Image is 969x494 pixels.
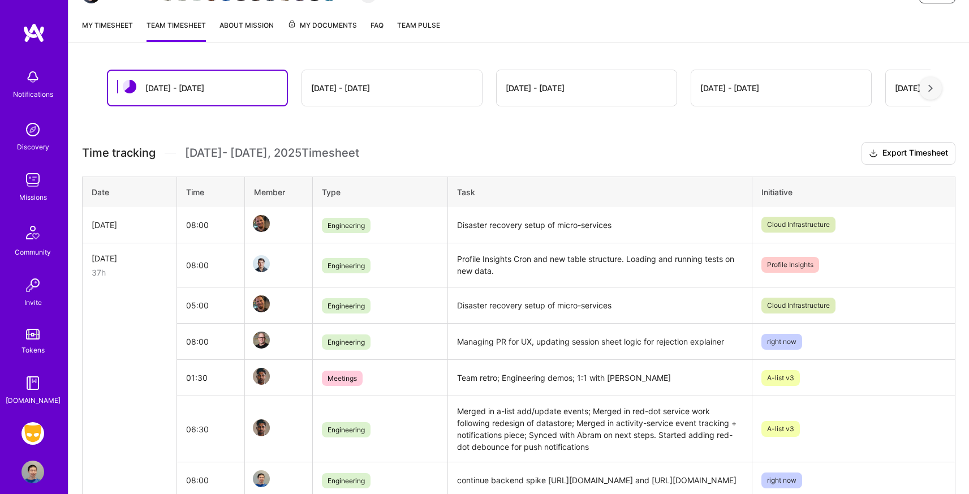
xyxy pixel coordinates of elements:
[371,19,384,42] a: FAQ
[26,329,40,340] img: tokens
[761,217,836,233] span: Cloud Infrastructure
[219,19,274,42] a: About Mission
[253,419,270,436] img: Team Member Avatar
[397,21,440,29] span: Team Pulse
[254,330,269,350] a: Team Member Avatar
[752,177,955,207] th: Initiative
[17,141,49,153] div: Discovery
[19,191,47,203] div: Missions
[447,324,752,360] td: Managing PR for UX, updating session sheet logic for rejection explainer
[19,422,47,445] a: Grindr: Mobile + BE + Cloud
[447,207,752,243] td: Disaster recovery setup of micro-services
[92,219,167,231] div: [DATE]
[761,334,802,350] span: right now
[761,472,802,488] span: right now
[700,82,759,94] div: [DATE] - [DATE]
[287,19,357,32] span: My Documents
[928,84,933,92] img: right
[15,246,51,258] div: Community
[254,367,269,386] a: Team Member Avatar
[177,243,245,287] td: 08:00
[21,461,44,483] img: User Avatar
[761,257,819,273] span: Profile Insights
[177,396,245,462] td: 06:30
[254,214,269,233] a: Team Member Avatar
[322,334,371,350] span: Engineering
[253,295,270,312] img: Team Member Avatar
[322,371,363,386] span: Meetings
[92,267,167,278] div: 37h
[82,19,133,42] a: My timesheet
[185,146,359,160] span: [DATE] - [DATE] , 2025 Timesheet
[506,82,565,94] div: [DATE] - [DATE]
[19,219,46,246] img: Community
[177,287,245,324] td: 05:00
[895,82,954,94] div: [DATE] - [DATE]
[862,142,955,165] button: Export Timesheet
[177,207,245,243] td: 08:00
[23,23,45,43] img: logo
[21,66,44,88] img: bell
[21,422,44,445] img: Grindr: Mobile + BE + Cloud
[447,287,752,324] td: Disaster recovery setup of micro-services
[397,19,440,42] a: Team Pulse
[83,177,177,207] th: Date
[245,177,313,207] th: Member
[311,82,370,94] div: [DATE] - [DATE]
[322,298,371,313] span: Engineering
[21,274,44,297] img: Invite
[254,294,269,313] a: Team Member Avatar
[447,396,752,462] td: Merged in a-list add/update events; Merged in red-dot service work following redesign of datastor...
[253,470,270,487] img: Team Member Avatar
[761,421,800,437] span: A-list v3
[24,297,42,308] div: Invite
[177,324,245,360] td: 08:00
[177,360,245,396] td: 01:30
[21,372,44,394] img: guide book
[82,146,156,160] span: Time tracking
[6,394,61,406] div: [DOMAIN_NAME]
[253,368,270,385] img: Team Member Avatar
[254,469,269,488] a: Team Member Avatar
[312,177,447,207] th: Type
[447,360,752,396] td: Team retro; Engineering demos; 1:1 with [PERSON_NAME]
[322,422,371,437] span: Engineering
[147,19,206,42] a: Team timesheet
[447,243,752,287] td: Profile Insights Cron and new table structure. Loading and running tests on new data.
[447,177,752,207] th: Task
[13,88,53,100] div: Notifications
[19,461,47,483] a: User Avatar
[21,169,44,191] img: teamwork
[177,177,245,207] th: Time
[21,118,44,141] img: discovery
[254,418,269,437] a: Team Member Avatar
[21,344,45,356] div: Tokens
[322,218,371,233] span: Engineering
[253,215,270,232] img: Team Member Avatar
[254,254,269,273] a: Team Member Avatar
[92,252,167,264] div: [DATE]
[869,148,878,160] i: icon Download
[322,258,371,273] span: Engineering
[761,298,836,313] span: Cloud Infrastructure
[145,82,204,94] div: [DATE] - [DATE]
[761,370,800,386] span: A-list v3
[123,80,136,93] img: status icon
[253,332,270,349] img: Team Member Avatar
[287,19,357,42] a: My Documents
[322,473,371,488] span: Engineering
[253,255,270,272] img: Team Member Avatar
